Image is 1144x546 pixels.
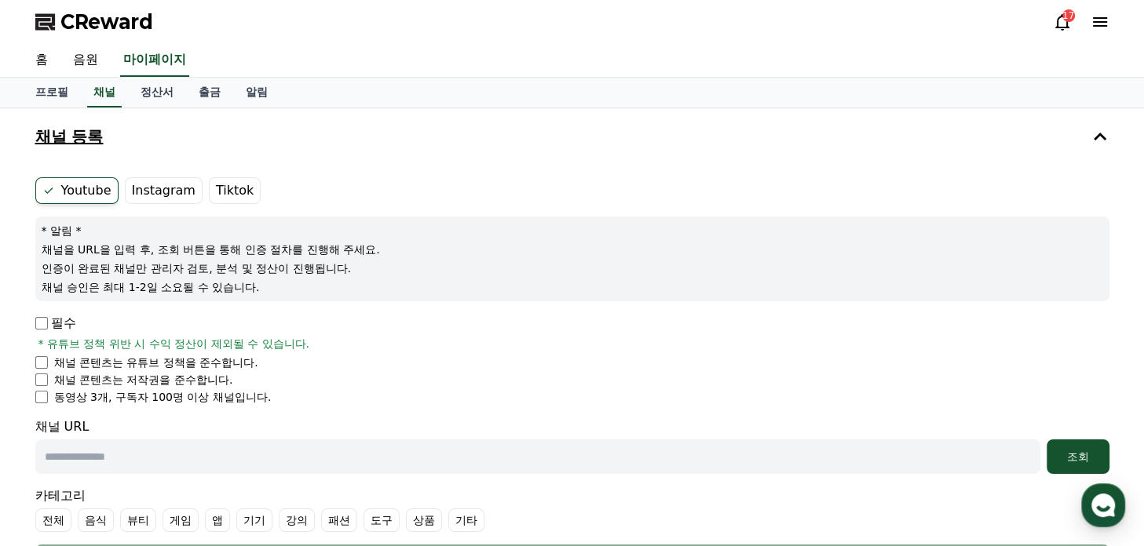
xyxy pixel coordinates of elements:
a: 정산서 [128,78,186,107]
label: 기타 [448,508,484,532]
label: 패션 [321,508,357,532]
a: 17 [1053,13,1072,31]
span: 대화 [144,440,163,453]
label: Instagram [125,177,203,204]
label: 게임 [163,508,199,532]
label: 뷰티 [120,508,156,532]
span: 설정 [243,439,261,452]
a: 대화 [104,416,203,455]
a: 설정 [203,416,302,455]
button: 채널 등록 [29,115,1116,158]
label: 앱 [205,508,230,532]
p: 채널 콘텐츠는 저작권을 준수합니다. [54,372,233,388]
label: Tiktok [209,177,261,204]
h4: 채널 등록 [35,128,104,145]
a: 홈 [5,416,104,455]
label: 상품 [406,508,442,532]
label: Youtube [35,177,119,204]
p: 필수 [35,314,76,333]
p: 인증이 완료된 채널만 관리자 검토, 분석 및 정산이 진행됩니다. [42,260,1103,276]
label: 강의 [279,508,315,532]
span: 홈 [49,439,59,452]
a: CReward [35,9,153,35]
p: 채널 승인은 최대 1-2일 소요될 수 있습니다. [42,279,1103,295]
a: 음원 [60,44,111,77]
label: 기기 [236,508,272,532]
a: 채널 [87,78,122,107]
a: 알림 [233,78,280,107]
button: 조회 [1047,439,1109,474]
div: 조회 [1053,449,1103,464]
p: 채널을 URL을 입력 후, 조회 버튼을 통해 인증 절차를 진행해 주세요. [42,242,1103,257]
label: 도구 [364,508,400,532]
p: 채널 콘텐츠는 유튜브 정책을 준수합니다. [54,355,258,370]
div: 카테고리 [35,486,1109,532]
label: 전체 [35,508,71,532]
span: CReward [60,9,153,35]
div: 채널 URL [35,417,1109,474]
a: 마이페이지 [120,44,189,77]
a: 홈 [23,44,60,77]
a: 프로필 [23,78,81,107]
div: 17 [1062,9,1075,22]
label: 음식 [78,508,114,532]
a: 출금 [186,78,233,107]
p: 동영상 3개, 구독자 100명 이상 채널입니다. [54,389,272,405]
span: * 유튜브 정책 위반 시 수익 정산이 제외될 수 있습니다. [38,336,310,351]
